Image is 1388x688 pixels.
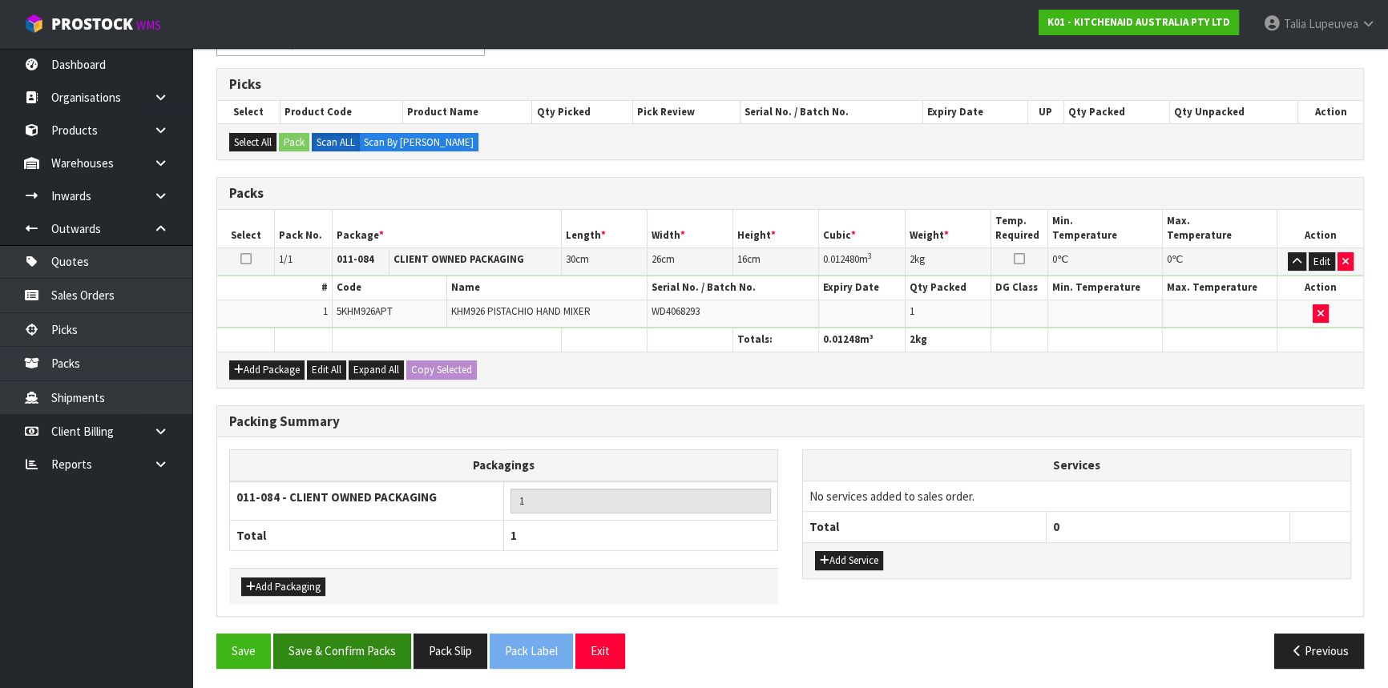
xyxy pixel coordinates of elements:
strong: CLIENT OWNED PACKAGING [393,252,524,266]
th: UP [1027,101,1063,123]
th: Select [217,210,275,247]
th: DG Class [991,276,1048,300]
span: 1/1 [279,252,293,266]
th: Max. Temperature [1163,210,1277,247]
span: Expand All [353,363,399,376]
th: Code [332,276,446,300]
sup: 3 [868,251,872,261]
td: No services added to sales order. [803,481,1350,511]
small: WMS [136,18,161,33]
span: 0.012480 [823,252,859,266]
td: cm [733,247,819,276]
th: Qty Picked [532,101,633,123]
span: 5KHM926APT [337,304,393,318]
th: Select [217,101,280,123]
th: Expiry Date [922,101,1027,123]
button: Exit [575,634,625,668]
button: Pack [279,133,309,152]
th: Pack No. [275,210,333,247]
th: Action [1277,210,1363,247]
th: Total [803,512,1047,542]
strong: K01 - KITCHENAID AUSTRALIA PTY LTD [1047,15,1230,29]
span: 0.01248 [823,332,860,346]
th: Totals: [733,328,819,352]
button: Save & Confirm Packs [273,634,411,668]
th: Expiry Date [819,276,905,300]
button: Save [216,634,271,668]
button: Add Package [229,360,305,380]
th: Total [230,520,504,550]
button: Expand All [349,360,404,380]
th: Packagings [230,450,778,481]
th: Serial No. / Batch No. [740,101,923,123]
th: # [217,276,332,300]
label: Scan ALL [312,133,360,152]
a: K01 - KITCHENAID AUSTRALIA PTY LTD [1039,10,1239,35]
span: 2 [910,252,914,266]
th: Weight [905,210,991,247]
span: 1 [510,528,517,543]
h3: Packing Summary [229,414,1351,429]
th: Min. Temperature [1048,210,1163,247]
span: ProStock [51,14,133,34]
th: kg [905,328,991,352]
button: Edit All [307,360,346,380]
button: Add Packaging [241,577,325,597]
th: Temp. Required [991,210,1048,247]
th: Length [561,210,647,247]
button: Add Service [815,551,883,570]
span: WD4068293 [652,304,700,318]
span: 1 [910,304,914,318]
td: ℃ [1163,247,1277,276]
button: Edit [1309,252,1335,272]
th: Qty Unpacked [1170,101,1298,123]
span: 2 [910,332,915,346]
span: 0 [1052,252,1057,266]
td: cm [647,247,732,276]
h3: Picks [229,77,1351,92]
span: 1 [323,304,328,318]
img: cube-alt.png [24,14,44,34]
button: Pack Label [490,634,573,668]
th: Product Code [280,101,402,123]
th: Qty Packed [1063,101,1169,123]
th: Width [647,210,732,247]
th: Min. Temperature [1048,276,1163,300]
th: Name [446,276,647,300]
th: Serial No. / Batch No. [647,276,819,300]
td: ℃ [1048,247,1163,276]
th: Qty Packed [905,276,991,300]
th: Height [733,210,819,247]
span: 30 [566,252,575,266]
th: Action [1277,276,1363,300]
h3: Packs [229,186,1351,201]
span: 16 [737,252,747,266]
th: Cubic [819,210,905,247]
th: Action [1297,101,1363,123]
button: Pack Slip [414,634,487,668]
span: 0 [1167,252,1172,266]
span: 0 [1053,519,1059,534]
th: Package [332,210,561,247]
button: Copy Selected [406,360,477,380]
th: Services [803,450,1350,481]
td: cm [561,247,647,276]
span: Talia [1284,16,1306,31]
span: 26 [652,252,661,266]
strong: 011-084 - CLIENT OWNED PACKAGING [236,489,437,505]
th: Product Name [403,101,532,123]
th: Pick Review [633,101,740,123]
label: Scan By [PERSON_NAME] [359,133,478,152]
td: m [819,247,905,276]
button: Previous [1274,634,1364,668]
td: kg [905,247,991,276]
span: Lupeuvea [1309,16,1358,31]
span: KHM926 PISTACHIO HAND MIXER [451,304,591,318]
button: Select All [229,133,276,152]
th: m³ [819,328,905,352]
th: Max. Temperature [1163,276,1277,300]
strong: 011-084 [337,252,374,266]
